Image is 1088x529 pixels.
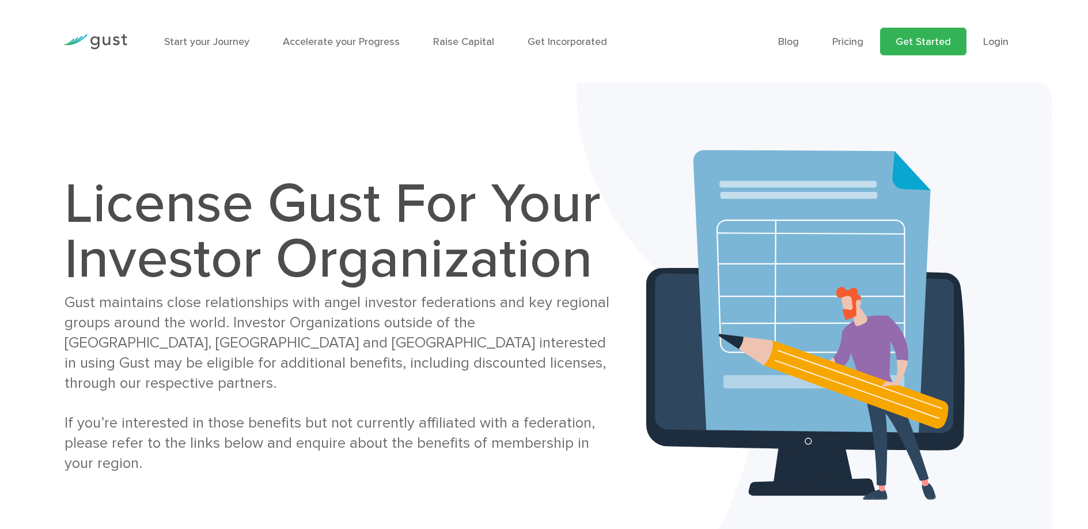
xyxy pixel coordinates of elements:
[832,36,863,48] a: Pricing
[778,36,799,48] a: Blog
[164,36,249,48] a: Start your Journey
[63,34,127,50] img: Gust Logo
[283,36,400,48] a: Accelerate your Progress
[65,176,616,287] h1: License Gust For Your Investor Organization
[433,36,494,48] a: Raise Capital
[880,28,966,55] a: Get Started
[528,36,607,48] a: Get Incorporated
[983,36,1009,48] a: Login
[65,293,616,473] div: Gust maintains close relationships with angel investor federations and key regional groups around...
